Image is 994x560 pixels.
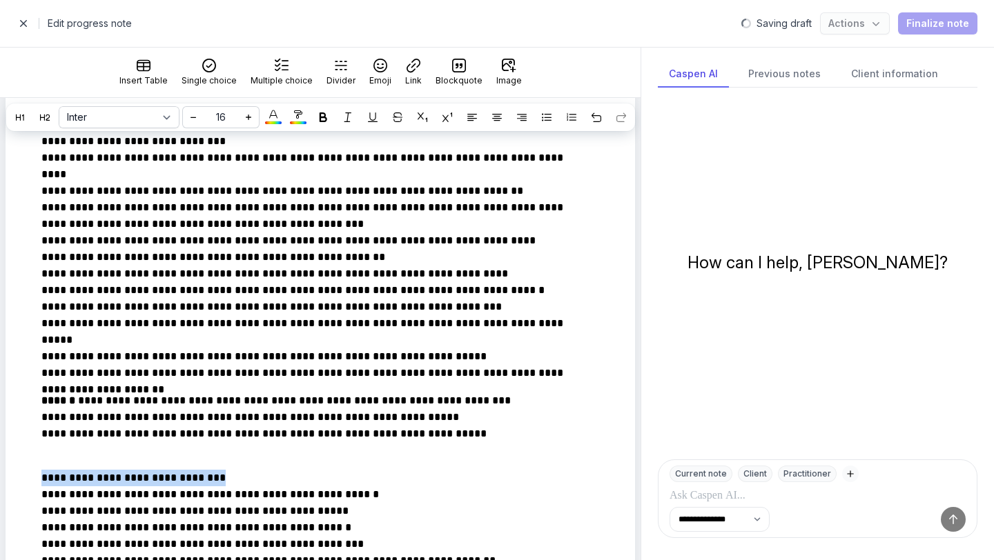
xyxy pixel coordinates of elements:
div: Link [405,75,422,86]
div: Multiple choice [251,75,313,86]
text: 1 [567,113,568,116]
div: Insert Table [119,75,168,86]
div: Single choice [182,75,237,86]
button: 123 [561,106,583,128]
div: Practitioner [778,466,837,482]
text: 3 [567,119,568,121]
span: Finalize note [906,15,969,32]
div: Divider [327,75,355,86]
div: Blockquote [436,75,483,86]
div: Saving draft [757,17,812,30]
div: Client [738,466,772,482]
div: Image [496,75,522,86]
span: Actions [828,15,881,32]
text: 2 [567,116,568,119]
div: Previous notes [737,61,832,88]
button: Actions [820,12,890,34]
button: Finalize note [898,12,977,34]
div: Caspen AI [658,61,729,88]
div: Current note [670,466,732,482]
div: Emoji [369,75,391,86]
button: Insert Table [114,53,173,92]
div: Client information [840,61,949,88]
button: Link [400,53,427,92]
div: How can I help, [PERSON_NAME]? [688,252,948,274]
h2: Edit progress note [48,15,733,32]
